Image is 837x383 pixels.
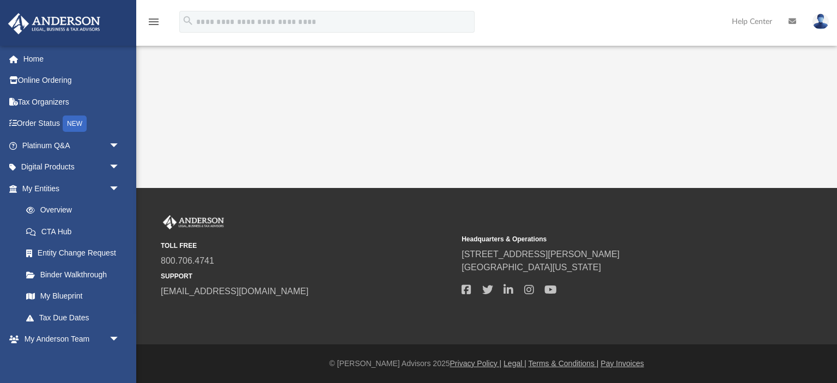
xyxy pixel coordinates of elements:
a: Tax Organizers [8,91,136,113]
i: menu [147,15,160,28]
a: My Blueprint [15,285,131,307]
a: Pay Invoices [601,359,644,368]
a: [EMAIL_ADDRESS][DOMAIN_NAME] [161,287,308,296]
a: Tax Due Dates [15,307,136,329]
a: Home [8,48,136,70]
img: Anderson Advisors Platinum Portal [5,13,104,34]
small: Headquarters & Operations [462,234,755,244]
a: 800.706.4741 [161,256,214,265]
div: © [PERSON_NAME] Advisors 2025 [136,358,837,369]
a: Privacy Policy | [450,359,502,368]
a: My Anderson Teamarrow_drop_down [8,329,131,350]
a: Legal | [504,359,526,368]
a: Order StatusNEW [8,113,136,135]
a: Binder Walkthrough [15,264,136,285]
span: arrow_drop_down [109,135,131,157]
img: User Pic [812,14,829,29]
span: arrow_drop_down [109,156,131,179]
a: Platinum Q&Aarrow_drop_down [8,135,136,156]
span: arrow_drop_down [109,178,131,200]
a: Digital Productsarrow_drop_down [8,156,136,178]
a: menu [147,21,160,28]
a: CTA Hub [15,221,136,242]
div: NEW [63,115,87,132]
a: [GEOGRAPHIC_DATA][US_STATE] [462,263,601,272]
small: SUPPORT [161,271,454,281]
small: TOLL FREE [161,241,454,251]
img: Anderson Advisors Platinum Portal [161,215,226,229]
a: [STREET_ADDRESS][PERSON_NAME] [462,250,620,259]
i: search [182,15,194,27]
a: Online Ordering [8,70,136,92]
a: Terms & Conditions | [529,359,599,368]
a: My Entitiesarrow_drop_down [8,178,136,199]
span: arrow_drop_down [109,329,131,351]
a: Entity Change Request [15,242,136,264]
a: Overview [15,199,136,221]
